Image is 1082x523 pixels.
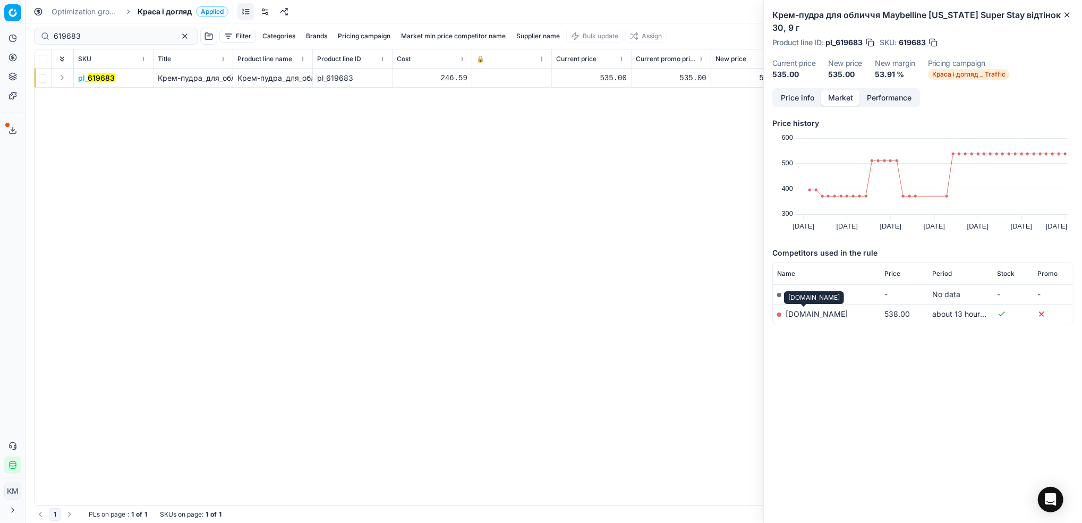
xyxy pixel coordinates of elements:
[219,510,221,519] strong: 1
[566,30,623,43] button: Bulk update
[63,508,76,521] button: Go to next page
[78,55,91,63] span: SKU
[138,6,192,17] span: Краса і догляд
[880,284,928,304] td: -
[160,510,203,519] span: SKUs on page :
[78,73,115,83] span: pl_
[786,290,816,299] span: My price
[928,69,1010,80] span: Краса і догляд _ Traffic
[928,60,1010,67] dt: Pricing campaign
[875,60,915,67] dt: New margin
[784,291,844,304] div: [DOMAIN_NAME]
[880,222,901,230] text: [DATE]
[78,73,115,83] button: pl_619683
[884,309,910,318] span: 538.00
[899,37,926,48] span: 619683
[158,55,171,63] span: Title
[774,90,821,106] button: Price info
[782,159,793,167] text: 500
[34,508,76,521] nav: pagination
[715,73,786,83] div: 535.00
[158,73,433,82] span: Крем-пудра_для_обличчя_Maybelline_New_York_Super_Stay_відтінок_30,_9_г
[860,90,918,106] button: Performance
[880,39,897,46] span: SKU :
[821,90,860,106] button: Market
[636,73,706,83] div: 535.00
[317,73,388,83] div: pl_619683
[317,55,361,63] span: Product line ID
[237,55,292,63] span: Product line name
[1046,222,1067,230] text: [DATE]
[636,55,696,63] span: Current promo price
[875,69,915,80] dd: 53.91 %
[5,483,21,499] span: КM
[998,269,1015,278] span: Stock
[206,510,208,519] strong: 1
[52,6,228,17] nav: breadcrumb
[52,6,120,17] a: Optimization groups
[837,222,858,230] text: [DATE]
[828,69,862,80] dd: 535.00
[924,222,945,230] text: [DATE]
[144,510,147,519] strong: 1
[136,510,142,519] strong: of
[772,248,1074,258] h5: Competitors used in the rule
[715,55,746,63] span: New price
[772,60,815,67] dt: Current price
[397,73,467,83] div: 246.59
[772,39,823,46] span: Product line ID :
[772,9,1074,34] h2: Крем-пудра для обличчя Maybelline [US_STATE] Super Stay відтінок 30, 9 г
[993,284,1033,304] td: -
[556,55,597,63] span: Current price
[782,133,793,141] text: 600
[397,55,411,63] span: Cost
[1038,487,1063,512] div: Open Intercom Messenger
[88,73,115,82] mark: 619683
[131,510,134,519] strong: 1
[828,60,862,67] dt: New price
[825,37,863,48] span: pl_619683
[512,30,564,43] button: Supplier name
[786,309,848,318] a: [DOMAIN_NAME]
[34,508,47,521] button: Go to previous page
[49,508,61,521] button: 1
[397,30,510,43] button: Market min price competitor name
[772,69,815,80] dd: 535.00
[793,222,814,230] text: [DATE]
[1011,222,1032,230] text: [DATE]
[625,30,667,43] button: Assign
[302,30,331,43] button: Brands
[56,53,69,65] button: Expand all
[196,6,228,17] span: Applied
[138,6,228,17] span: Краса і доглядApplied
[237,73,308,83] div: Крем-пудра_для_обличчя_Maybelline_New_York_Super_Stay_відтінок_30,_9_г
[258,30,300,43] button: Categories
[210,510,217,519] strong: of
[219,30,256,43] button: Filter
[334,30,395,43] button: Pricing campaign
[1037,269,1058,278] span: Promo
[932,309,999,318] span: about 13 hours ago
[89,510,125,519] span: PLs on page
[476,55,484,63] span: 🔒
[4,483,21,500] button: КM
[56,71,69,84] button: Expand
[556,73,627,83] div: 535.00
[928,284,993,304] td: No data
[782,184,793,192] text: 400
[89,510,147,519] div: :
[932,269,952,278] span: Period
[884,269,900,278] span: Price
[1033,284,1073,304] td: -
[772,118,1074,129] h5: Price history
[967,222,989,230] text: [DATE]
[782,209,793,217] text: 300
[54,31,170,41] input: Search by SKU or title
[777,269,795,278] span: Name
